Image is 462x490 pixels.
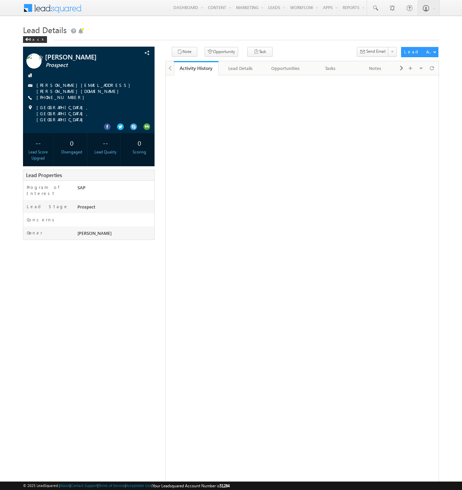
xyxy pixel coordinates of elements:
a: Opportunities [263,61,308,75]
button: Opportunity [205,47,238,57]
a: Notes [353,61,397,75]
div: -- [92,137,119,149]
div: 0 [126,137,153,149]
button: Send Email [357,47,389,57]
a: [PERSON_NAME][EMAIL_ADDRESS][PERSON_NAME][DOMAIN_NAME] [37,82,134,94]
a: About [60,483,70,488]
div: Prospect [76,203,154,213]
button: Note [172,47,197,57]
label: Program of Interest [27,184,71,196]
div: Opportunities [269,64,302,72]
div: Lead Actions [404,49,433,55]
label: Concerns [27,217,57,223]
div: Back [23,36,47,43]
a: Activity History [174,61,218,75]
span: Lead Details [23,24,67,35]
div: Tasks [314,64,347,72]
a: Lead Details [218,61,263,75]
span: Send Email [366,48,386,54]
div: Lead Quality [92,149,119,155]
div: Disengaged [59,149,85,155]
span: [PERSON_NAME] [45,53,126,60]
div: 0 [59,137,85,149]
span: [GEOGRAPHIC_DATA], [GEOGRAPHIC_DATA], [GEOGRAPHIC_DATA] [37,104,142,123]
span: Lead Properties [26,172,62,178]
span: © 2025 LeadSquared | | | | | [23,483,230,489]
a: Back [23,36,50,42]
img: Profile photo [26,53,42,71]
button: Task [247,47,273,57]
div: SAP [76,184,154,194]
a: Acceptable Use [126,483,152,488]
div: Notes [358,64,391,72]
span: 51284 [220,483,230,488]
span: Your Leadsquared Account Number is [153,483,230,488]
div: Scoring [126,149,153,155]
div: Lead Score Upgrad [25,149,51,161]
a: Contact Support [71,483,97,488]
div: Lead Details [224,64,257,72]
a: Tasks [308,61,353,75]
a: Terms of Service [98,483,125,488]
div: Activity History [179,65,213,71]
span: [PERSON_NAME] [77,230,112,236]
button: Lead Actions [401,47,438,57]
div: -- [25,137,51,149]
label: Lead Stage [27,203,68,210]
label: Owner [27,230,43,236]
span: [PHONE_NUMBER] [37,94,88,101]
span: Prospect [46,62,127,69]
